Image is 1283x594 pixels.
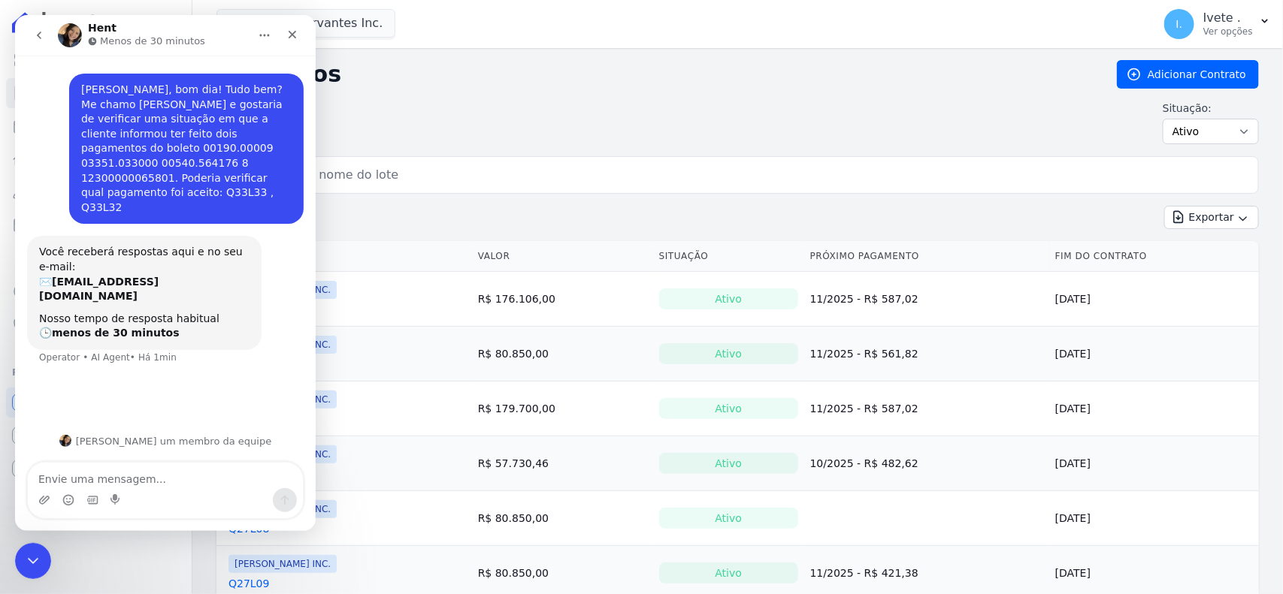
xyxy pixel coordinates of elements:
div: Ativo [659,562,798,583]
b: [EMAIL_ADDRESS][DOMAIN_NAME] [24,261,144,288]
div: [PERSON_NAME], bom dia! Tudo bem? Me chamo [PERSON_NAME] e gostaria de verificar uma situação em ... [54,59,289,209]
div: Ativo [659,288,798,309]
td: [DATE] [1049,327,1259,381]
a: Transferências [6,243,186,273]
label: Situação: [1163,101,1259,116]
td: [DATE] [1049,436,1259,491]
a: Conta Hent [6,421,186,451]
a: 11/2025 - R$ 421,38 [810,567,918,579]
button: Enviar uma mensagem [258,473,282,497]
button: Exportar [1164,206,1259,229]
p: Ver opções [1203,26,1253,38]
div: Operator • AI Agent • Há 1min [24,338,162,347]
div: Ativo [659,398,798,419]
td: R$ 57.730,46 [472,436,653,491]
a: Parcelas [6,111,186,141]
td: R$ 80.850,00 [472,327,653,381]
a: 11/2025 - R$ 587,02 [810,403,918,415]
div: Você receberá respostas aqui e no seu e-mail:✉️[EMAIL_ADDRESS][DOMAIN_NAME]Nosso tempo de respost... [12,221,247,335]
input: Buscar por nome do lote [241,160,1252,190]
b: menos de 30 minutos [37,312,165,324]
button: Ribeiro Cervantes Inc. [216,9,395,38]
a: Recebíveis [6,387,186,418]
div: [PERSON_NAME] um membro da equipe [15,420,286,432]
td: R$ 80.850,00 [472,491,653,546]
button: Início [235,6,264,35]
button: Upload do anexo [23,479,35,491]
a: Clientes [6,177,186,207]
a: Contratos [6,78,186,108]
td: [DATE] [1049,381,1259,436]
iframe: Intercom live chat [15,543,51,579]
div: Plataformas [12,363,180,381]
span: I. [1176,19,1183,29]
div: Operator diz… [12,221,289,368]
a: Visão Geral [6,45,186,75]
p: Menos de 30 minutos [85,19,190,34]
div: Financeiro diz… [12,59,289,221]
td: [DATE] [1049,272,1259,327]
a: Lotes [6,144,186,174]
div: Você receberá respostas aqui e no seu e-mail: ✉️ [24,230,235,288]
a: Q27L09 [228,576,269,591]
button: I. Ivete . Ver opções [1152,3,1283,45]
th: Valor [472,241,653,272]
a: Crédito [6,276,186,306]
a: 11/2025 - R$ 561,82 [810,348,918,360]
a: Minha Carteira [6,210,186,240]
td: R$ 176.106,00 [472,272,653,327]
a: 10/2025 - R$ 482,62 [810,457,918,469]
div: Ativo [659,343,798,364]
button: Start recording [95,479,107,491]
p: Ivete . [1203,11,1253,26]
button: Selecionador de Emoji [47,479,59,491]
button: Selecionador de GIF [71,479,83,491]
img: Profile image for Adriane [44,420,56,432]
th: Próximo Pagamento [804,241,1049,272]
a: 11/2025 - R$ 587,02 [810,293,918,305]
span: [PERSON_NAME] INC. [228,555,337,573]
td: [DATE] [1049,491,1259,546]
textarea: Envie uma mensagem... [13,448,288,473]
div: Nosso tempo de resposta habitual 🕒 [24,297,235,326]
td: R$ 179.700,00 [472,381,653,436]
div: Ativo [659,508,798,529]
th: Lote [216,241,472,272]
th: Situação [653,241,804,272]
div: [PERSON_NAME], bom dia! Tudo bem? Me chamo [PERSON_NAME] e gostaria de verificar uma situação em ... [66,68,277,200]
th: Fim do Contrato [1049,241,1259,272]
a: Negativação [6,309,186,339]
iframe: Intercom live chat [15,15,316,531]
h2: Contratos [216,61,1093,88]
a: Adicionar Contrato [1117,60,1259,89]
div: Ativo [659,453,798,474]
div: Fechar [264,6,291,33]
